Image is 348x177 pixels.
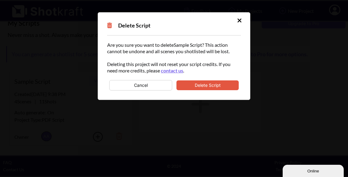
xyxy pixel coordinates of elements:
iframe: chat widget [283,164,345,177]
span: Delete Script [107,22,150,29]
button: Cancel [109,80,172,90]
div: Are you sure you want to delete Sample Script ? This action cannot be undone and all scenes you s... [107,42,241,90]
button: Delete Script [176,80,239,90]
a: contact us [161,68,183,73]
